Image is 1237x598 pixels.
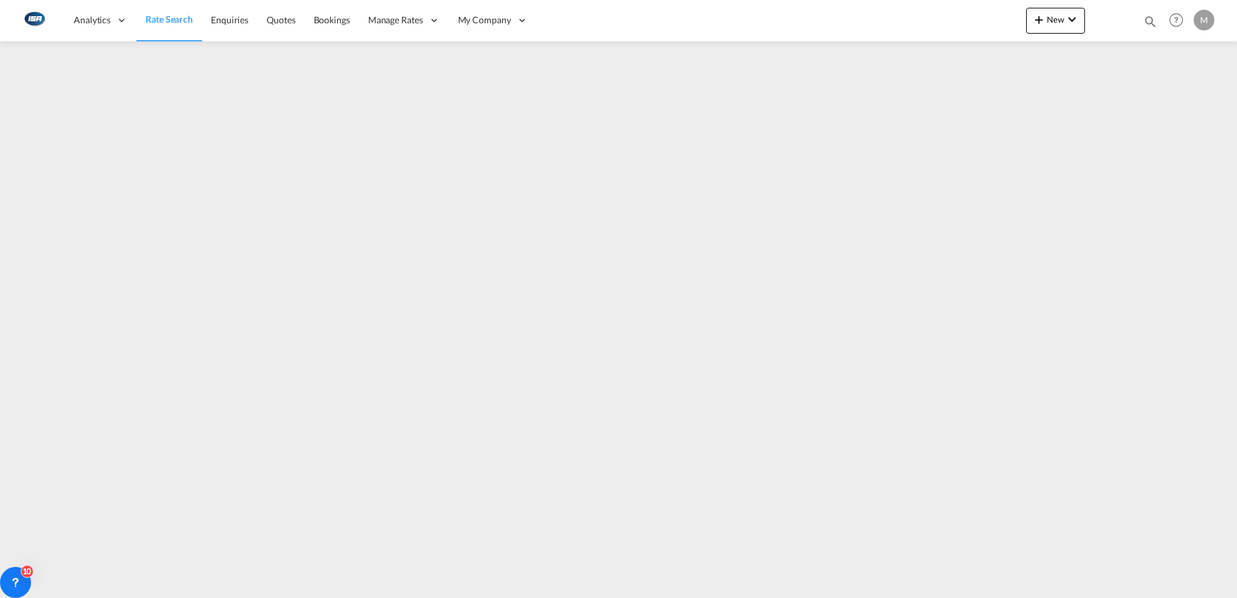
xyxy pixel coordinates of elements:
[1165,9,1187,31] span: Help
[267,14,295,25] span: Quotes
[1026,8,1085,34] button: icon-plus 400-fgNewicon-chevron-down
[1165,9,1194,32] div: Help
[211,14,248,25] span: Enquiries
[368,14,423,27] span: Manage Rates
[1194,10,1214,30] div: M
[458,14,511,27] span: My Company
[19,6,49,35] img: 1aa151c0c08011ec8d6f413816f9a227.png
[74,14,111,27] span: Analytics
[1031,12,1047,27] md-icon: icon-plus 400-fg
[1143,14,1157,28] md-icon: icon-magnify
[1031,14,1080,25] span: New
[314,14,350,25] span: Bookings
[146,14,193,25] span: Rate Search
[1143,14,1157,34] div: icon-magnify
[1064,12,1080,27] md-icon: icon-chevron-down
